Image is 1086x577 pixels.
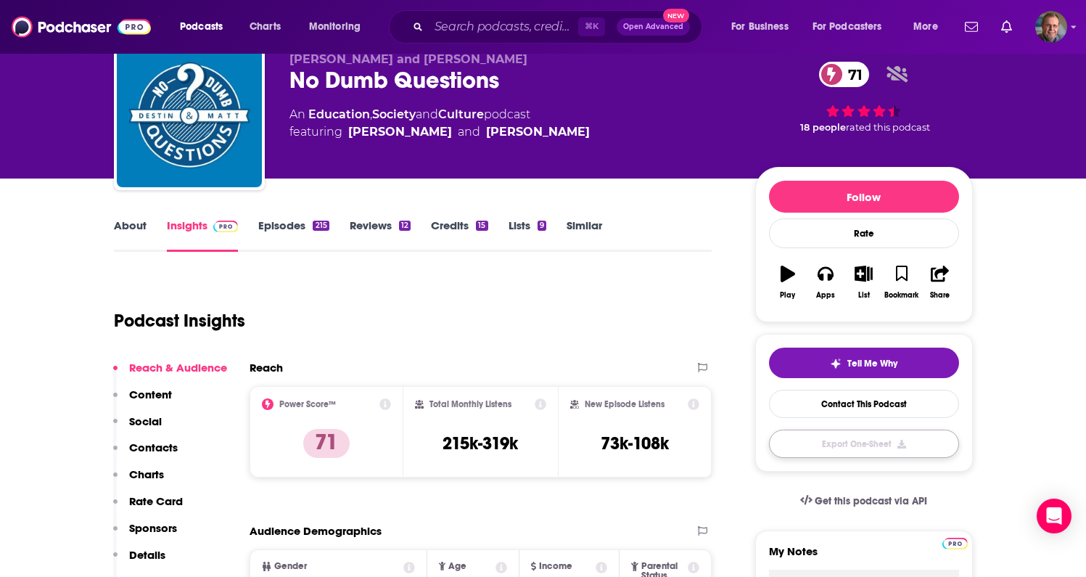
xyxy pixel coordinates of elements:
span: and [458,123,480,141]
div: 215 [313,221,329,231]
span: Monitoring [309,17,361,37]
span: More [913,17,938,37]
span: , [370,107,372,121]
span: Logged in as dan82658 [1035,11,1067,43]
a: Contact This Podcast [769,390,959,418]
span: Podcasts [180,17,223,37]
p: Rate Card [129,494,183,508]
button: tell me why sparkleTell Me Why [769,348,959,378]
button: List [844,256,882,308]
a: 71 [819,62,870,87]
span: For Business [731,17,789,37]
button: Open AdvancedNew [617,18,690,36]
button: open menu [903,15,956,38]
h2: Power Score™ [279,399,336,409]
div: List [858,291,870,300]
div: 71 18 peoplerated this podcast [755,52,973,142]
a: Show notifications dropdown [995,15,1018,39]
span: 18 people [800,122,846,133]
a: InsightsPodchaser Pro [167,218,239,252]
div: 12 [399,221,411,231]
p: 71 [303,429,350,458]
h3: 73k-108k [601,433,669,454]
div: Search podcasts, credits, & more... [403,10,716,44]
button: Bookmark [883,256,921,308]
span: Charts [250,17,281,37]
div: Open Intercom Messenger [1037,499,1071,533]
input: Search podcasts, credits, & more... [429,15,578,38]
a: Charts [240,15,289,38]
img: Podchaser Pro [213,221,239,232]
button: Content [113,388,172,414]
img: No Dumb Questions [117,42,262,187]
button: Show profile menu [1035,11,1067,43]
span: and [416,107,438,121]
a: Matt Whitman [486,123,590,141]
a: Credits15 [431,218,488,252]
button: open menu [170,15,242,38]
button: Follow [769,181,959,213]
span: Age [448,562,466,571]
span: For Podcasters [813,17,882,37]
a: Reviews12 [350,218,411,252]
a: Culture [438,107,484,121]
span: Gender [274,562,307,571]
button: Contacts [113,441,178,467]
button: open menu [721,15,807,38]
a: Society [372,107,416,121]
a: Destin Sandlin [348,123,452,141]
a: Episodes215 [258,218,329,252]
h2: Audience Demographics [250,524,382,538]
button: Export One-Sheet [769,430,959,458]
p: Details [129,548,165,562]
p: Sponsors [129,521,177,535]
p: Reach & Audience [129,361,227,375]
span: Tell Me Why [847,358,897,369]
div: Bookmark [884,291,918,300]
h2: New Episode Listens [585,399,665,409]
button: Details [113,548,165,575]
img: tell me why sparkle [830,358,842,369]
button: open menu [299,15,379,38]
div: Apps [816,291,835,300]
div: Rate [769,218,959,248]
button: Sponsors [113,521,177,548]
span: Get this podcast via API [815,495,927,507]
a: Pro website [942,536,968,549]
a: About [114,218,147,252]
button: Rate Card [113,494,183,521]
h2: Reach [250,361,283,375]
a: Lists9 [509,218,546,252]
button: Charts [113,467,164,494]
span: Income [539,562,572,571]
div: An podcast [289,106,590,141]
div: 15 [476,221,488,231]
label: My Notes [769,544,959,570]
span: rated this podcast [846,122,930,133]
p: Content [129,388,172,401]
img: Podchaser Pro [942,538,968,549]
a: Education [308,107,370,121]
a: Get this podcast via API [789,483,939,519]
h2: Total Monthly Listens [429,399,511,409]
img: User Profile [1035,11,1067,43]
div: 9 [538,221,546,231]
p: Contacts [129,441,178,454]
img: Podchaser - Follow, Share and Rate Podcasts [12,13,151,41]
a: Show notifications dropdown [959,15,984,39]
span: New [663,9,689,22]
div: Share [930,291,950,300]
button: Social [113,414,162,441]
button: Play [769,256,807,308]
p: Charts [129,467,164,481]
button: Reach & Audience [113,361,227,388]
span: ⌘ K [578,17,605,36]
button: open menu [803,15,903,38]
div: Play [780,291,795,300]
span: [PERSON_NAME] and [PERSON_NAME] [289,52,527,66]
p: Social [129,414,162,428]
button: Apps [807,256,844,308]
span: 71 [834,62,870,87]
